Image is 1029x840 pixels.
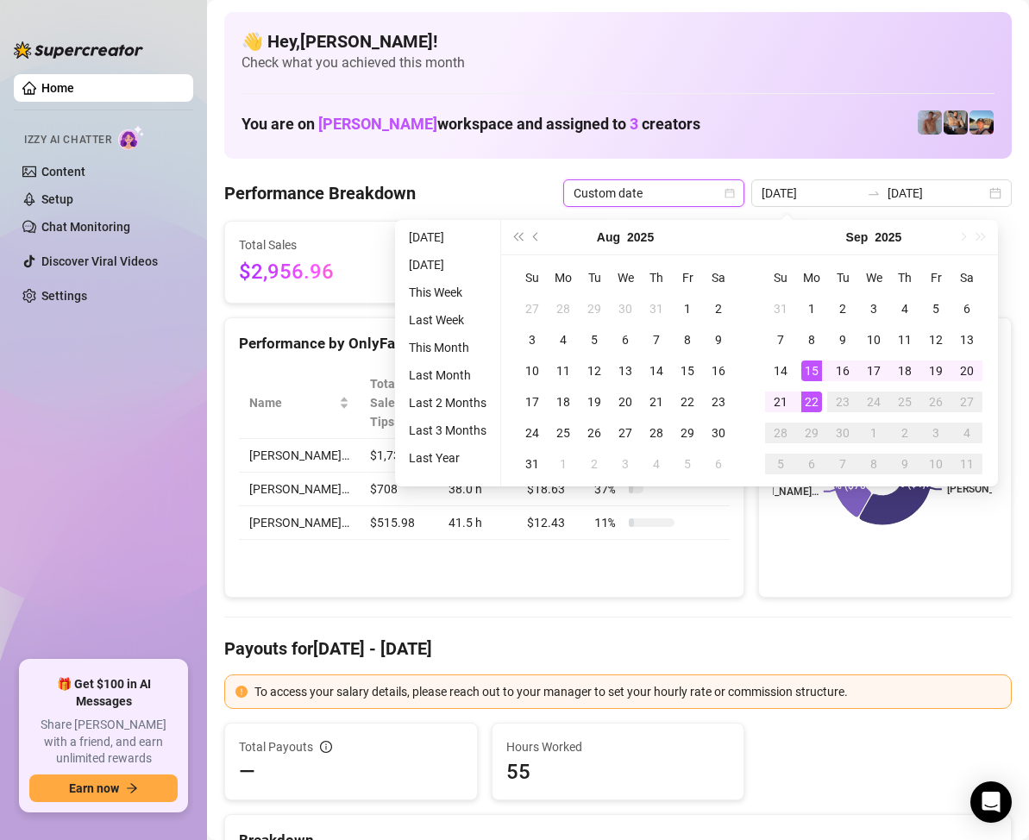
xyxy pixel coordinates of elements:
[522,360,543,381] div: 10
[801,454,822,474] div: 6
[889,417,920,448] td: 2025-10-02
[957,454,977,474] div: 11
[672,262,703,293] th: Fr
[703,417,734,448] td: 2025-08-30
[517,417,548,448] td: 2025-08-24
[863,329,884,350] div: 10
[703,355,734,386] td: 2025-08-16
[858,262,889,293] th: We
[858,324,889,355] td: 2025-09-10
[517,324,548,355] td: 2025-08-03
[827,355,858,386] td: 2025-09-16
[920,417,951,448] td: 2025-10-03
[641,448,672,480] td: 2025-09-04
[402,282,493,303] li: This Week
[615,360,636,381] div: 13
[506,737,731,756] span: Hours Worked
[951,386,982,417] td: 2025-09-27
[672,355,703,386] td: 2025-08-15
[770,329,791,350] div: 7
[508,220,527,254] button: Last year (Control + left)
[672,386,703,417] td: 2025-08-22
[610,262,641,293] th: We
[517,473,584,506] td: $18.63
[970,781,1012,823] div: Open Intercom Messenger
[41,289,87,303] a: Settings
[646,423,667,443] div: 28
[925,423,946,443] div: 3
[827,324,858,355] td: 2025-09-09
[249,393,336,412] span: Name
[370,374,414,431] span: Total Sales & Tips
[402,310,493,330] li: Last Week
[796,386,827,417] td: 2025-09-22
[360,506,438,540] td: $515.98
[548,386,579,417] td: 2025-08-18
[239,439,360,473] td: [PERSON_NAME]…
[863,454,884,474] div: 8
[548,324,579,355] td: 2025-08-04
[69,781,119,795] span: Earn now
[889,262,920,293] th: Th
[641,324,672,355] td: 2025-08-07
[641,417,672,448] td: 2025-08-28
[41,165,85,179] a: Content
[951,448,982,480] td: 2025-10-11
[832,360,853,381] div: 16
[615,329,636,350] div: 6
[548,262,579,293] th: Mo
[29,774,178,802] button: Earn nowarrow-right
[224,181,416,205] h4: Performance Breakdown
[610,386,641,417] td: 2025-08-20
[894,392,915,412] div: 25
[770,454,791,474] div: 5
[402,365,493,386] li: Last Month
[827,386,858,417] td: 2025-09-23
[360,439,438,473] td: $1,732.98
[584,423,605,443] div: 26
[920,324,951,355] td: 2025-09-12
[579,386,610,417] td: 2025-08-19
[770,392,791,412] div: 21
[641,386,672,417] td: 2025-08-21
[41,192,73,206] a: Setup
[594,513,622,532] span: 11 %
[858,417,889,448] td: 2025-10-01
[951,293,982,324] td: 2025-09-06
[29,676,178,710] span: 🎁 Get $100 in AI Messages
[584,360,605,381] div: 12
[254,682,1001,701] div: To access your salary details, please reach out to your manager to set your hourly rate or commis...
[765,355,796,386] td: 2025-09-14
[863,392,884,412] div: 24
[920,293,951,324] td: 2025-09-05
[918,110,942,135] img: Joey
[402,420,493,441] li: Last 3 Months
[875,220,901,254] button: Choose a year
[796,417,827,448] td: 2025-09-29
[522,392,543,412] div: 17
[765,324,796,355] td: 2025-09-07
[889,448,920,480] td: 2025-10-09
[242,29,994,53] h4: 👋 Hey, [PERSON_NAME] !
[846,220,869,254] button: Choose a month
[832,423,853,443] div: 30
[863,423,884,443] div: 1
[610,417,641,448] td: 2025-08-27
[235,686,248,698] span: exclamation-circle
[765,262,796,293] th: Su
[827,293,858,324] td: 2025-09-02
[224,636,1012,661] h4: Payouts for [DATE] - [DATE]
[553,329,574,350] div: 4
[24,132,111,148] span: Izzy AI Chatter
[957,360,977,381] div: 20
[925,392,946,412] div: 26
[796,293,827,324] td: 2025-09-01
[579,417,610,448] td: 2025-08-26
[597,220,620,254] button: Choose a month
[522,423,543,443] div: 24
[517,506,584,540] td: $12.43
[867,186,881,200] span: swap-right
[677,298,698,319] div: 1
[553,392,574,412] div: 18
[615,392,636,412] div: 20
